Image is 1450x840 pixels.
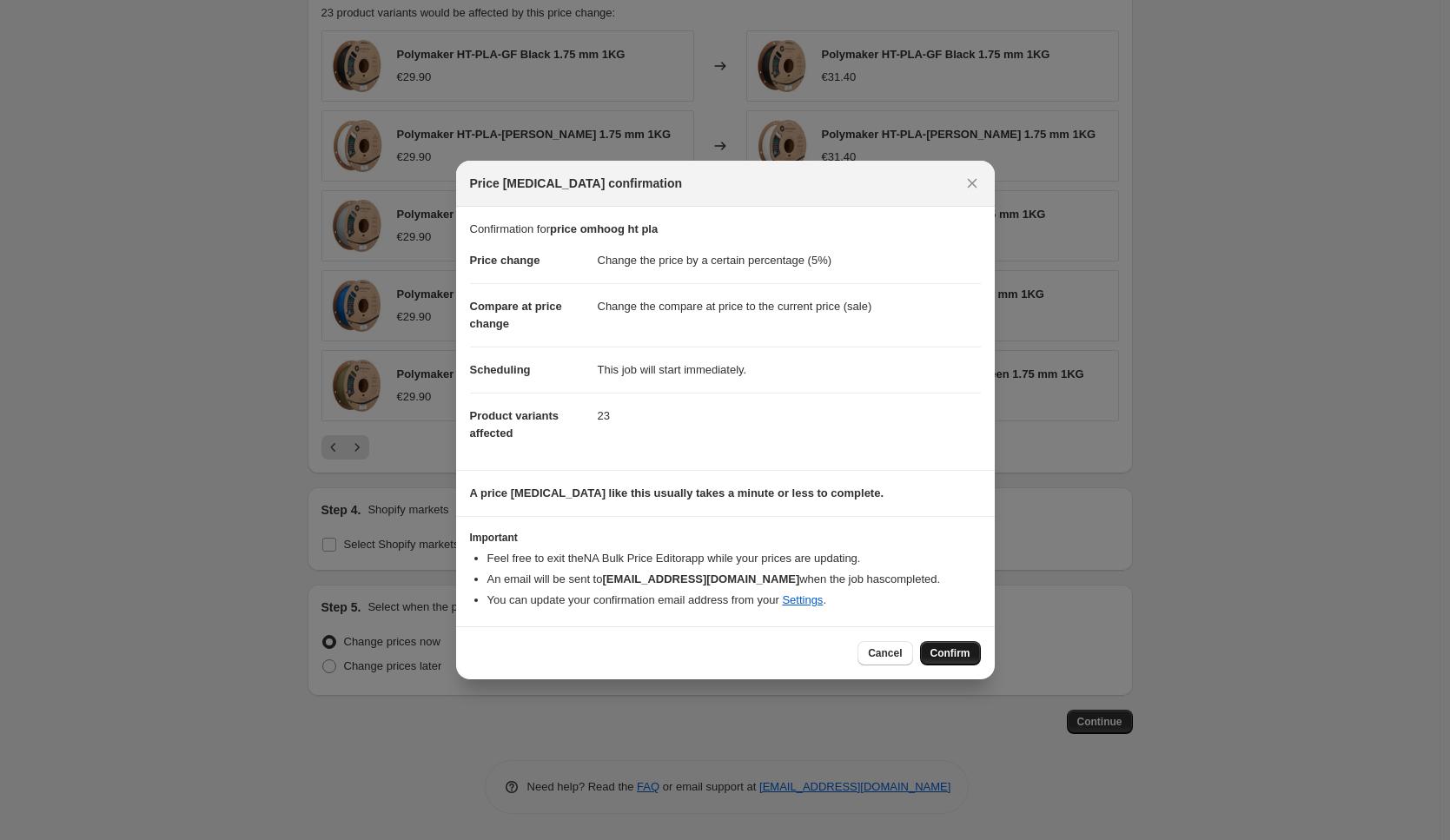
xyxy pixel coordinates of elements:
a: Settings [782,593,823,606]
span: Compare at price change [470,300,562,330]
dd: This job will start immediately. [598,347,981,393]
b: [EMAIL_ADDRESS][DOMAIN_NAME] [602,572,799,585]
h3: Important [470,531,981,545]
span: Price [MEDICAL_DATA] confirmation [470,175,683,192]
span: Price change [470,254,540,267]
span: Cancel [868,646,902,660]
span: Product variants affected [470,409,559,440]
li: An email will be sent to when the job has completed . [487,571,981,588]
dd: Change the compare at price to the current price (sale) [598,283,981,329]
dd: 23 [598,393,981,439]
p: Confirmation for [470,221,981,238]
span: Scheduling [470,363,531,376]
button: Cancel [857,641,912,665]
button: Confirm [920,641,981,665]
b: price omhoog ht pla [550,222,658,235]
button: Close [960,171,984,195]
b: A price [MEDICAL_DATA] like this usually takes a minute or less to complete. [470,486,884,499]
span: Confirm [930,646,970,660]
li: Feel free to exit the NA Bulk Price Editor app while your prices are updating. [487,550,981,567]
li: You can update your confirmation email address from your . [487,592,981,609]
dd: Change the price by a certain percentage (5%) [598,238,981,283]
